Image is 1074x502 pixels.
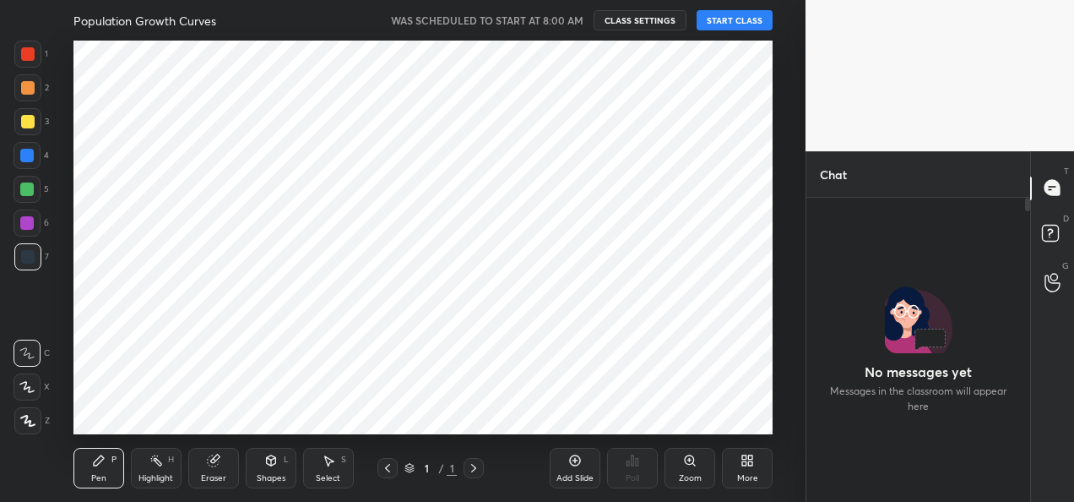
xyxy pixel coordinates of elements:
div: 4 [14,142,49,169]
div: Zoom [679,474,702,483]
div: 7 [14,243,49,270]
div: X [14,374,50,401]
div: 1 [447,461,457,476]
div: Pen [91,474,106,483]
div: / [438,463,443,473]
div: S [341,456,346,464]
div: Select [316,474,340,483]
p: T [1064,165,1069,177]
div: 3 [14,108,49,135]
div: Shapes [257,474,285,483]
button: START CLASS [697,10,773,30]
p: D [1063,212,1069,225]
div: C [14,340,50,367]
div: 1 [418,463,435,473]
div: Highlight [138,474,173,483]
div: H [168,456,174,464]
div: 1 [14,41,48,68]
div: Add Slide [556,474,594,483]
div: More [737,474,758,483]
p: Chat [806,152,860,197]
div: P [111,456,117,464]
div: 5 [14,176,49,203]
div: 2 [14,74,49,101]
div: Eraser [201,474,226,483]
p: G [1062,259,1069,272]
h4: Population Growth Curves [73,13,216,29]
div: Z [14,407,50,434]
button: CLASS SETTINGS [594,10,686,30]
div: 6 [14,210,49,237]
h5: WAS SCHEDULED TO START AT 8:00 AM [391,13,583,28]
div: L [284,456,289,464]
